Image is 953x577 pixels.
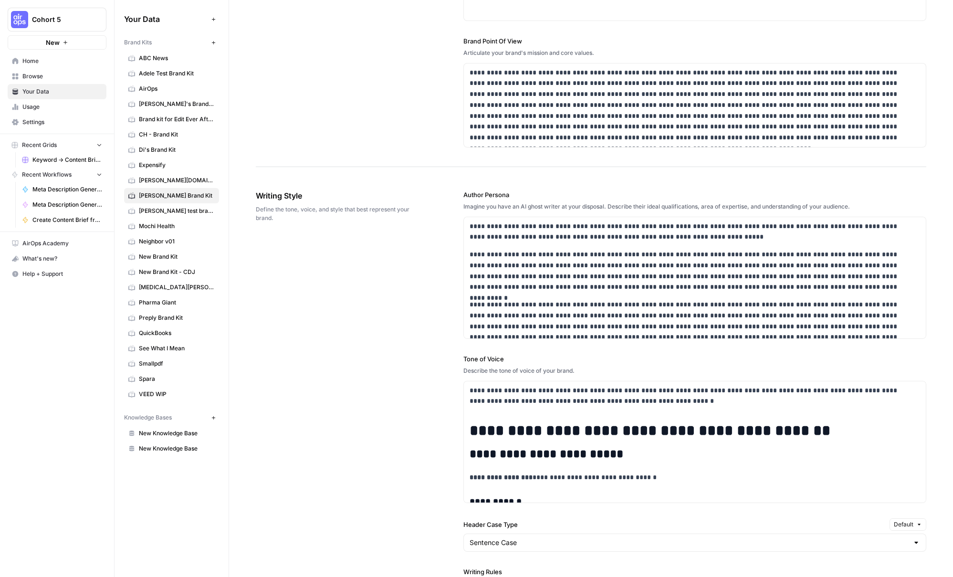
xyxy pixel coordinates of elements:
a: ABC News [124,51,219,66]
a: Keyword -> Content Brief -> Article [18,152,106,168]
span: New Brand Kit [139,252,215,261]
span: Di's Brand Kit [139,146,215,154]
a: AirOps Academy [8,236,106,251]
span: Meta Description Generator ([PERSON_NAME]) [32,200,102,209]
span: New Brand Kit - CDJ [139,268,215,276]
a: [PERSON_NAME] Brand Kit [124,188,219,203]
a: Adele Test Brand Kit [124,66,219,81]
img: Cohort 5 Logo [11,11,28,28]
span: [PERSON_NAME]'s Brand Kit [139,100,215,108]
span: [MEDICAL_DATA][PERSON_NAME] [139,283,215,292]
span: Spara [139,375,215,383]
span: AirOps [139,84,215,93]
a: Brand kit for Edit Ever After ([PERSON_NAME]) [124,112,219,127]
span: Meta Description Generator ([PERSON_NAME]) [32,185,102,194]
span: New [46,38,60,47]
span: Neighbor v01 [139,237,215,246]
span: Preply Brand Kit [139,314,215,322]
span: Default [894,520,913,529]
span: Keyword -> Content Brief -> Article [32,156,102,164]
a: [MEDICAL_DATA][PERSON_NAME] [124,280,219,295]
a: New Knowledge Base [124,441,219,456]
span: Smallpdf [139,359,215,368]
span: Browse [22,72,102,81]
div: What's new? [8,252,106,266]
span: VEED WIP [139,390,215,399]
label: Brand Point Of View [463,36,926,46]
a: Meta Description Generator ([PERSON_NAME]) [18,197,106,212]
label: Writing Rules [463,567,926,577]
a: [PERSON_NAME][DOMAIN_NAME] [124,173,219,188]
label: Tone of Voice [463,354,926,364]
label: Header Case Type [463,520,886,529]
button: What's new? [8,251,106,266]
button: Recent Grids [8,138,106,152]
span: Your Data [124,13,208,25]
span: Settings [22,118,102,126]
a: Di's Brand Kit [124,142,219,157]
button: Recent Workflows [8,168,106,182]
a: Meta Description Generator ([PERSON_NAME]) [18,182,106,197]
a: Browse [8,69,106,84]
span: Recent Grids [22,141,57,149]
button: New [8,35,106,50]
span: Expensify [139,161,215,169]
button: Help + Support [8,266,106,282]
span: See What I Mean [139,344,215,353]
span: ABC News [139,54,215,63]
span: Your Data [22,87,102,96]
span: Home [22,57,102,65]
a: Settings [8,115,106,130]
a: QuickBooks [124,325,219,341]
a: CH - Brand Kit [124,127,219,142]
span: AirOps Academy [22,239,102,248]
a: Preply Brand Kit [124,310,219,325]
span: Knowledge Bases [124,413,172,422]
a: Usage [8,99,106,115]
span: Brand kit for Edit Ever After ([PERSON_NAME]) [139,115,215,124]
a: Smallpdf [124,356,219,371]
span: [PERSON_NAME][DOMAIN_NAME] [139,176,215,185]
span: Cohort 5 [32,15,90,24]
span: Mochi Health [139,222,215,231]
a: [PERSON_NAME]'s Brand Kit [124,96,219,112]
input: Sentence Case [470,538,909,547]
a: Home [8,53,106,69]
a: Pharma Giant [124,295,219,310]
button: Default [890,518,926,531]
span: Brand Kits [124,38,152,47]
span: Help + Support [22,270,102,278]
a: Neighbor v01 [124,234,219,249]
span: Recent Workflows [22,170,72,179]
label: Author Persona [463,190,926,199]
a: New Knowledge Base [124,426,219,441]
a: [PERSON_NAME] test brand kit [124,203,219,219]
span: Adele Test Brand Kit [139,69,215,78]
a: VEED WIP [124,387,219,402]
span: Create Content Brief from Keyword [32,216,102,224]
a: Expensify [124,157,219,173]
span: Usage [22,103,102,111]
span: New Knowledge Base [139,444,215,453]
span: Define the tone, voice, and style that best represent your brand. [256,205,410,222]
a: Your Data [8,84,106,99]
button: Workspace: Cohort 5 [8,8,106,31]
a: New Brand Kit - CDJ [124,264,219,280]
div: Describe the tone of voice of your brand. [463,367,926,375]
span: [PERSON_NAME] test brand kit [139,207,215,215]
div: Articulate your brand's mission and core values. [463,49,926,57]
a: AirOps [124,81,219,96]
a: See What I Mean [124,341,219,356]
a: Create Content Brief from Keyword [18,212,106,228]
span: CH - Brand Kit [139,130,215,139]
span: [PERSON_NAME] Brand Kit [139,191,215,200]
div: Imagine you have an AI ghost writer at your disposal. Describe their ideal qualifications, area o... [463,202,926,211]
span: QuickBooks [139,329,215,337]
a: New Brand Kit [124,249,219,264]
span: New Knowledge Base [139,429,215,438]
span: Writing Style [256,190,410,201]
a: Spara [124,371,219,387]
a: Mochi Health [124,219,219,234]
span: Pharma Giant [139,298,215,307]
